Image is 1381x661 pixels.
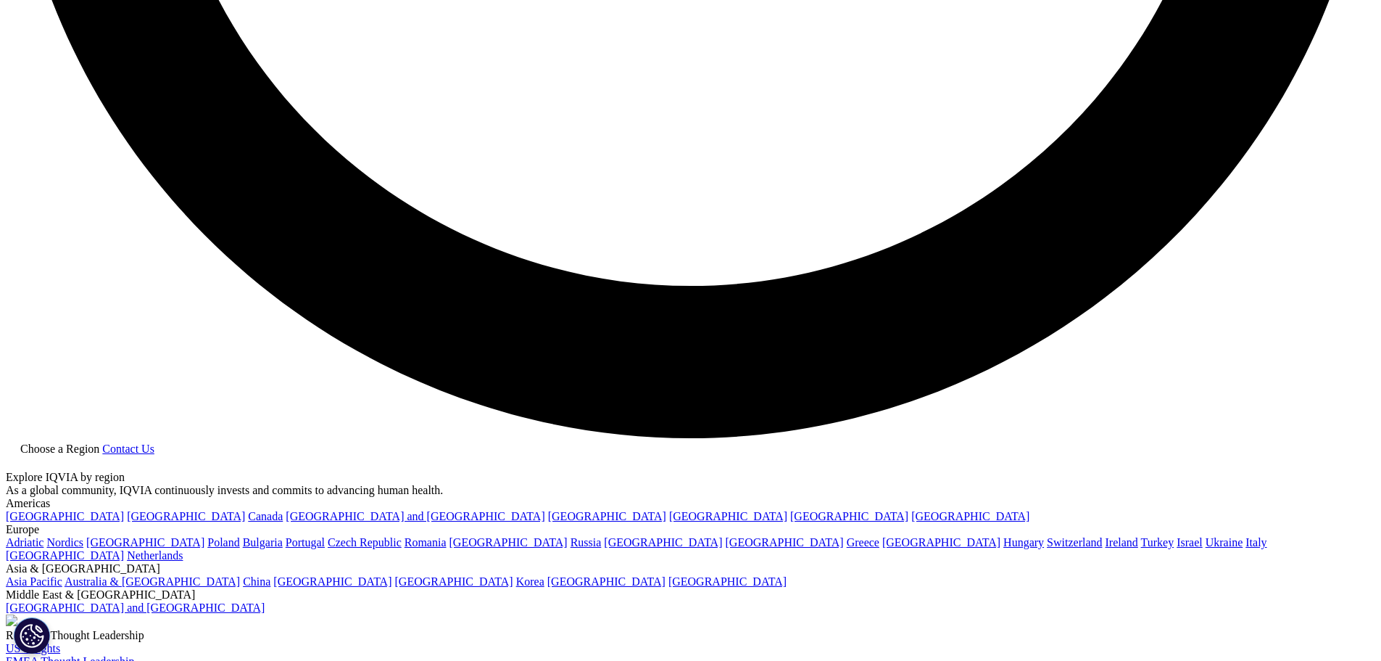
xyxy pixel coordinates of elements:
a: [GEOGRAPHIC_DATA] [669,510,787,522]
button: Cookies Settings [14,617,50,654]
a: Portugal [286,536,325,549]
a: Ukraine [1206,536,1243,549]
a: Korea [516,575,544,588]
a: [GEOGRAPHIC_DATA] [6,510,124,522]
a: Bulgaria [243,536,283,549]
a: [GEOGRAPHIC_DATA] and [GEOGRAPHIC_DATA] [6,602,265,614]
a: Russia [571,536,602,549]
div: As a global community, IQVIA continuously invests and commits to advancing human health. [6,484,1375,497]
a: [GEOGRAPHIC_DATA] and [GEOGRAPHIC_DATA] [286,510,544,522]
a: Romania [405,536,447,549]
a: Greece [847,536,879,549]
a: Nordics [46,536,83,549]
a: Canada [248,510,283,522]
a: Contact Us [102,443,154,455]
a: Turkey [1141,536,1174,549]
div: Middle East & [GEOGRAPHIC_DATA] [6,588,1375,602]
a: [GEOGRAPHIC_DATA] [6,549,124,562]
a: Poland [207,536,239,549]
div: Asia & [GEOGRAPHIC_DATA] [6,562,1375,575]
a: Italy [1245,536,1266,549]
div: Regional Thought Leadership [6,629,1375,642]
a: [GEOGRAPHIC_DATA] [548,510,666,522]
a: [GEOGRAPHIC_DATA] [726,536,844,549]
a: [GEOGRAPHIC_DATA] [273,575,391,588]
a: Adriatic [6,536,43,549]
a: China [243,575,270,588]
a: [GEOGRAPHIC_DATA] [86,536,204,549]
a: [GEOGRAPHIC_DATA] [449,536,568,549]
div: Americas [6,497,1375,510]
a: [GEOGRAPHIC_DATA] [882,536,1000,549]
img: 2093_analyzing-data-using-big-screen-display-and-laptop.png [6,615,17,626]
a: Asia Pacific [6,575,62,588]
a: [GEOGRAPHIC_DATA] [395,575,513,588]
div: Explore IQVIA by region [6,471,1375,484]
a: Israel [1177,536,1203,549]
a: [GEOGRAPHIC_DATA] [911,510,1029,522]
span: Choose a Region [20,443,99,455]
a: Hungary [1003,536,1044,549]
a: Australia & [GEOGRAPHIC_DATA] [65,575,240,588]
a: US Insights [6,642,60,654]
a: [GEOGRAPHIC_DATA] [668,575,787,588]
a: Switzerland [1047,536,1102,549]
a: Czech Republic [328,536,402,549]
a: [GEOGRAPHIC_DATA] [127,510,245,522]
a: [GEOGRAPHIC_DATA] [604,536,722,549]
a: [GEOGRAPHIC_DATA] [790,510,908,522]
a: Ireland [1106,536,1138,549]
div: Europe [6,523,1375,536]
a: [GEOGRAPHIC_DATA] [547,575,665,588]
a: Netherlands [127,549,183,562]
